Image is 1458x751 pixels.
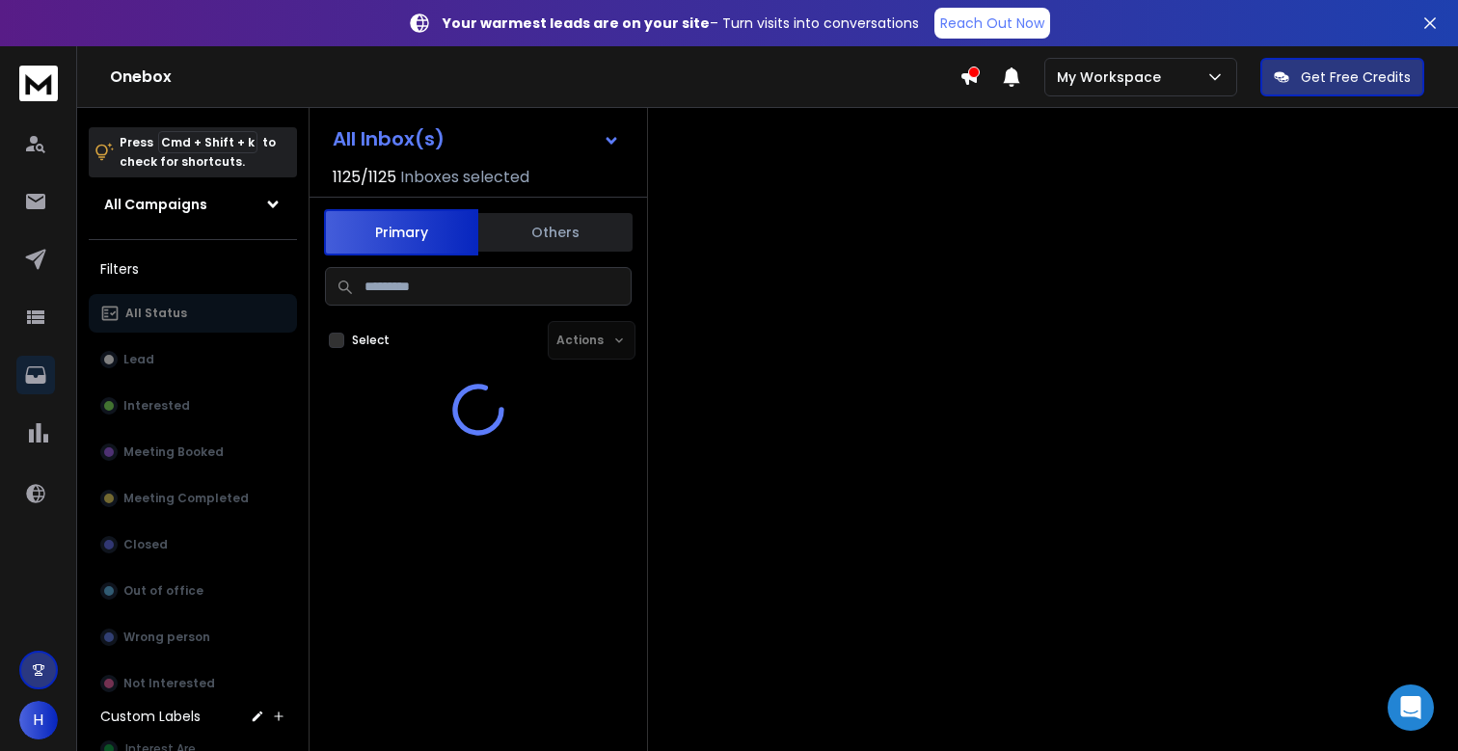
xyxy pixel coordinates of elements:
[19,701,58,739] button: H
[1388,684,1434,731] div: Open Intercom Messenger
[89,255,297,282] h3: Filters
[940,13,1044,33] p: Reach Out Now
[110,66,959,89] h1: Onebox
[443,13,919,33] p: – Turn visits into conversations
[1260,58,1424,96] button: Get Free Credits
[317,120,635,158] button: All Inbox(s)
[104,195,207,214] h1: All Campaigns
[400,166,529,189] h3: Inboxes selected
[478,211,633,254] button: Others
[333,129,445,148] h1: All Inbox(s)
[158,131,257,153] span: Cmd + Shift + k
[333,166,396,189] span: 1125 / 1125
[19,66,58,101] img: logo
[324,209,478,255] button: Primary
[100,707,201,726] h3: Custom Labels
[1301,67,1411,87] p: Get Free Credits
[443,13,710,33] strong: Your warmest leads are on your site
[352,333,390,348] label: Select
[934,8,1050,39] a: Reach Out Now
[89,185,297,224] button: All Campaigns
[1057,67,1169,87] p: My Workspace
[120,133,276,172] p: Press to check for shortcuts.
